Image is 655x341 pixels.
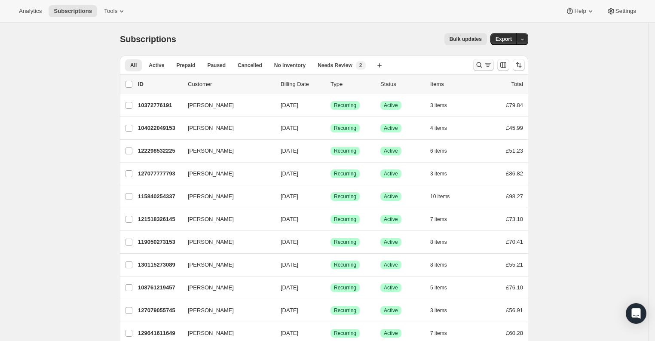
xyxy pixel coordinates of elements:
span: Active [149,62,164,69]
button: 3 items [430,168,456,180]
button: Search and filter results [473,59,494,71]
span: [PERSON_NAME] [188,101,234,110]
button: [PERSON_NAME] [183,144,269,158]
span: [DATE] [281,307,298,313]
span: 8 items [430,239,447,246]
span: Subscriptions [120,34,176,44]
p: 122298532225 [138,147,181,155]
span: Active [384,330,398,337]
span: [PERSON_NAME] [188,329,234,338]
span: Recurring [334,239,356,246]
button: 6 items [430,145,456,157]
span: [PERSON_NAME] [188,261,234,269]
span: Needs Review [318,62,352,69]
span: Active [384,125,398,132]
button: Subscriptions [49,5,97,17]
span: £76.10 [506,284,523,291]
button: 4 items [430,122,456,134]
div: 108761219457[PERSON_NAME][DATE]SuccessRecurringSuccessActive5 items£76.10 [138,282,523,294]
span: [DATE] [281,330,298,336]
span: 5 items [430,284,447,291]
button: 5 items [430,282,456,294]
span: Recurring [334,330,356,337]
button: 3 items [430,304,456,316]
button: [PERSON_NAME] [183,281,269,295]
span: Active [384,307,398,314]
span: £45.99 [506,125,523,131]
span: Active [384,284,398,291]
span: 7 items [430,216,447,223]
button: Help [560,5,600,17]
div: 104022049153[PERSON_NAME][DATE]SuccessRecurringSuccessActive4 items£45.99 [138,122,523,134]
span: Bulk updates [450,36,482,43]
span: [PERSON_NAME] [188,215,234,224]
span: [PERSON_NAME] [188,169,234,178]
span: 8 items [430,261,447,268]
span: Active [384,239,398,246]
span: £55.21 [506,261,523,268]
p: 129641611649 [138,329,181,338]
span: 4 items [430,125,447,132]
p: Status [380,80,423,89]
button: [PERSON_NAME] [183,98,269,112]
button: Export [490,33,517,45]
span: Recurring [334,284,356,291]
p: 130115273089 [138,261,181,269]
span: [DATE] [281,102,298,108]
button: Sort the results [513,59,525,71]
span: 3 items [430,102,447,109]
p: Total [511,80,523,89]
div: 122298532225[PERSON_NAME][DATE]SuccessRecurringSuccessActive6 items£51.23 [138,145,523,157]
span: Active [384,216,398,223]
div: 129641611649[PERSON_NAME][DATE]SuccessRecurringSuccessActive7 items£60.28 [138,327,523,339]
button: [PERSON_NAME] [183,167,269,181]
button: [PERSON_NAME] [183,326,269,340]
span: Settings [615,8,636,15]
span: Analytics [19,8,42,15]
div: Open Intercom Messenger [626,303,646,324]
span: Subscriptions [54,8,92,15]
span: [PERSON_NAME] [188,306,234,315]
button: Bulk updates [444,33,487,45]
p: 10372776191 [138,101,181,110]
button: [PERSON_NAME] [183,212,269,226]
p: Customer [188,80,274,89]
span: [DATE] [281,193,298,200]
span: Recurring [334,261,356,268]
button: [PERSON_NAME] [183,190,269,203]
span: Help [574,8,586,15]
div: IDCustomerBilling DateTypeStatusItemsTotal [138,80,523,89]
p: ID [138,80,181,89]
span: Recurring [334,125,356,132]
span: Active [384,193,398,200]
span: £51.23 [506,147,523,154]
span: Recurring [334,102,356,109]
p: 121518326145 [138,215,181,224]
div: 119050273153[PERSON_NAME][DATE]SuccessRecurringSuccessActive8 items£70.41 [138,236,523,248]
span: Active [384,102,398,109]
span: Active [384,261,398,268]
div: 130115273089[PERSON_NAME][DATE]SuccessRecurringSuccessActive8 items£55.21 [138,259,523,271]
span: [DATE] [281,239,298,245]
span: Recurring [334,193,356,200]
span: [DATE] [281,147,298,154]
p: 127079055745 [138,306,181,315]
span: Cancelled [238,62,262,69]
button: Create new view [373,59,386,71]
span: 10 items [430,193,450,200]
button: 7 items [430,213,456,225]
span: 3 items [430,170,447,177]
span: £60.28 [506,330,523,336]
span: [DATE] [281,284,298,291]
button: 7 items [430,327,456,339]
div: Items [430,80,473,89]
p: 115840254337 [138,192,181,201]
span: [PERSON_NAME] [188,238,234,246]
span: 7 items [430,330,447,337]
button: Settings [602,5,641,17]
span: Recurring [334,216,356,223]
span: 2 [359,62,362,69]
span: [DATE] [281,216,298,222]
span: Prepaid [176,62,195,69]
p: 108761219457 [138,283,181,292]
